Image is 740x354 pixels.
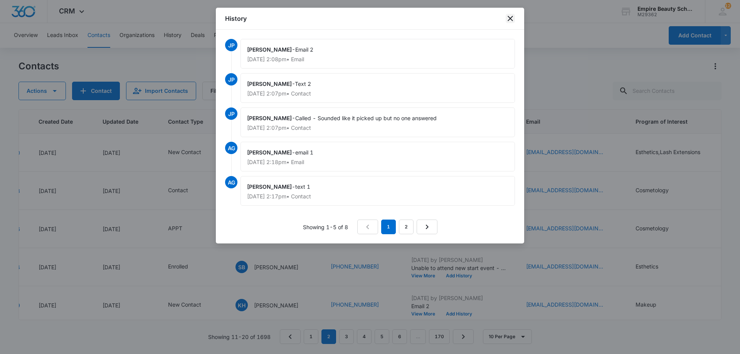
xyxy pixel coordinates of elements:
div: - [240,73,515,103]
nav: Pagination [357,220,437,234]
em: 1 [381,220,396,234]
p: [DATE] 2:07pm • Contact [247,125,508,131]
a: Next Page [417,220,437,234]
span: Text 2 [295,81,311,87]
p: Showing 1-5 of 8 [303,223,348,231]
span: Called - Sounded like it picked up but no one answered [295,115,437,121]
span: AG [225,142,237,154]
div: - [240,39,515,69]
span: JP [225,39,237,51]
p: [DATE] 2:07pm • Contact [247,91,508,96]
span: Email 2 [295,46,313,53]
span: AG [225,176,237,188]
div: - [240,176,515,206]
a: Page 2 [399,220,414,234]
button: close [506,14,515,23]
span: [PERSON_NAME] [247,115,292,121]
p: [DATE] 2:17pm • Contact [247,194,508,199]
span: [PERSON_NAME] [247,149,292,156]
h1: History [225,14,247,23]
div: - [240,107,515,137]
span: [PERSON_NAME] [247,183,292,190]
span: [PERSON_NAME] [247,46,292,53]
span: JP [225,73,237,86]
div: - [240,142,515,171]
span: [PERSON_NAME] [247,81,292,87]
p: [DATE] 2:08pm • Email [247,57,508,62]
span: JP [225,107,237,120]
span: text 1 [295,183,310,190]
span: email 1 [295,149,313,156]
p: [DATE] 2:18pm • Email [247,159,508,165]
